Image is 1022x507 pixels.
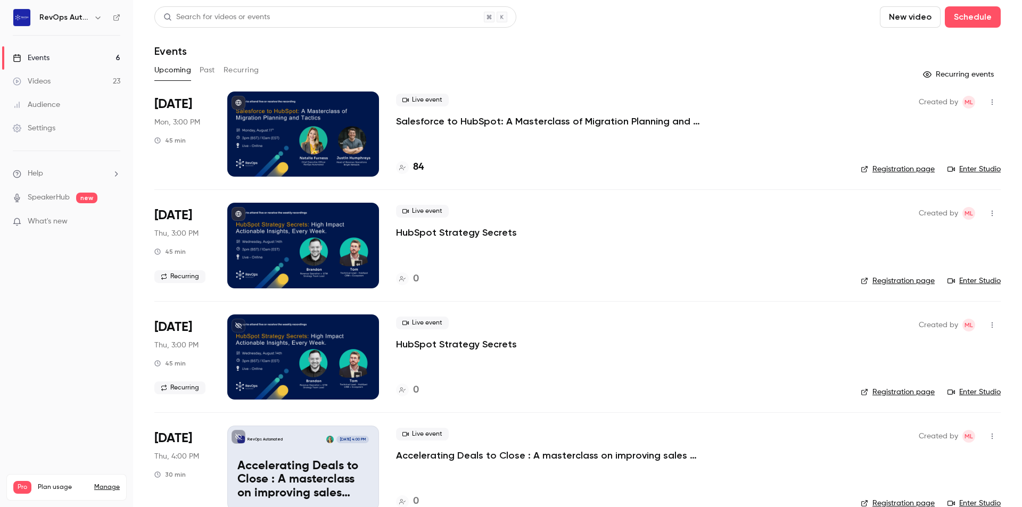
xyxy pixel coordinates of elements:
span: Created by [919,96,958,109]
img: RevOps Automated [13,9,30,26]
h1: Events [154,45,187,57]
span: 23 [98,495,105,502]
a: Enter Studio [947,164,1001,174]
a: Manage [94,483,120,492]
span: Mia-Jean Lee [962,430,975,443]
div: 30 min [154,470,186,479]
a: 84 [396,160,424,174]
a: Salesforce to HubSpot: A Masterclass of Migration Planning and Tactics [396,115,715,128]
div: Videos [13,76,51,87]
span: [DATE] [154,319,192,336]
div: Events [13,53,50,63]
a: Enter Studio [947,387,1001,397]
div: Aug 21 Thu, 3:00 PM (Europe/London) [154,203,210,288]
span: ML [965,430,973,443]
iframe: Noticeable Trigger [108,217,120,227]
div: 45 min [154,136,186,145]
a: Accelerating Deals to Close : A masterclass on improving sales velocity - ft Oneflow. [396,449,715,462]
a: Registration page [861,276,935,286]
span: [DATE] [154,96,192,113]
a: SpeakerHub [28,192,70,203]
div: Audience [13,99,60,110]
div: Aug 11 Mon, 3:00 PM (Europe/London) [154,92,210,177]
div: Search for videos or events [163,12,270,23]
span: Live event [396,428,449,440]
span: Thu, 3:00 PM [154,340,199,351]
a: HubSpot Strategy Secrets [396,338,517,351]
a: Enter Studio [947,276,1001,286]
span: Recurring [154,270,205,283]
span: Recurring [154,381,205,394]
img: Natalie Furness [326,436,334,443]
div: Settings [13,123,55,134]
span: new [76,193,97,203]
span: ML [965,207,973,220]
li: help-dropdown-opener [13,168,120,179]
a: HubSpot Strategy Secrets [396,226,517,239]
span: Live event [396,205,449,218]
p: Accelerating Deals to Close : A masterclass on improving sales velocity - ft Oneflow. [237,460,369,501]
button: Upcoming [154,62,191,79]
span: Mia-Jean Lee [962,207,975,220]
h4: 0 [413,383,419,397]
span: Created by [919,319,958,331]
button: New video [880,6,941,28]
a: Registration page [861,387,935,397]
button: Recurring [224,62,259,79]
a: 0 [396,272,419,286]
span: Created by [919,430,958,443]
span: ML [965,96,973,109]
p: Videos [13,494,34,503]
span: ML [965,319,973,331]
span: Mia-Jean Lee [962,96,975,109]
span: [DATE] [154,207,192,224]
span: Mia-Jean Lee [962,319,975,331]
span: Thu, 3:00 PM [154,228,199,239]
span: [DATE] 4:00 PM [336,436,368,443]
span: Created by [919,207,958,220]
div: Aug 28 Thu, 3:00 PM (Europe/London) [154,314,210,400]
span: Pro [13,481,31,494]
span: Mon, 3:00 PM [154,117,200,128]
a: Registration page [861,164,935,174]
button: Recurring events [918,66,1001,83]
span: [DATE] [154,430,192,447]
span: Plan usage [38,483,88,492]
h6: RevOps Automated [39,12,89,23]
button: Past [200,62,215,79]
span: Live event [396,94,449,106]
p: / 150 [98,494,120,503]
span: Thu, 4:00 PM [154,451,199,462]
div: 45 min [154,359,186,368]
button: Schedule [945,6,1001,28]
span: Live event [396,317,449,329]
span: Help [28,168,43,179]
div: 45 min [154,247,186,256]
p: RevOps Automated [248,437,283,442]
h4: 84 [413,160,424,174]
a: 0 [396,383,419,397]
span: What's new [28,216,68,227]
h4: 0 [413,272,419,286]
